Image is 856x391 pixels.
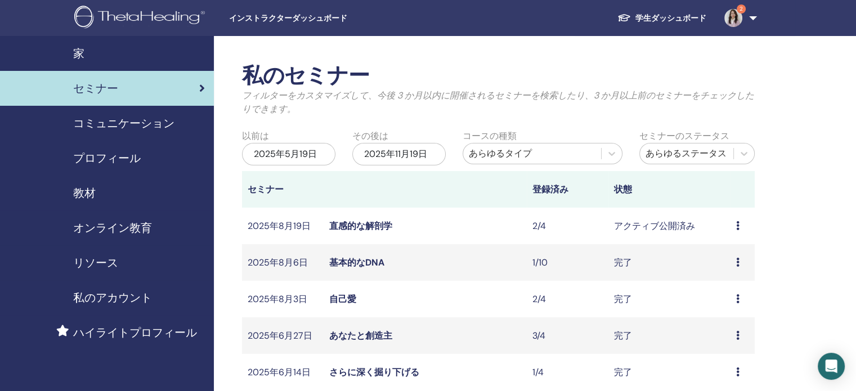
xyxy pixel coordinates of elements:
[532,293,546,305] font: 2/4
[614,257,632,268] font: 完了
[724,9,742,27] img: default.jpg
[248,293,307,305] font: 2025年8月3日
[352,130,388,142] font: その後は
[73,81,118,96] font: セミナー
[329,330,392,341] a: あなたと創造主
[73,186,96,200] font: 教材
[329,257,384,268] a: 基本的なDNA
[635,13,706,23] font: 学生ダッシュボード
[73,221,152,235] font: オンライン教育
[608,7,715,29] a: 学生ダッシュボード
[248,366,311,378] font: 2025年6月14日
[329,366,419,378] a: さらに深く掘り下げる
[614,330,632,341] font: 完了
[73,151,141,165] font: プロフィール
[469,147,532,159] font: あらゆるタイプ
[248,220,311,232] font: 2025年8月19日
[364,148,427,160] font: 2025年11月19日
[532,257,548,268] font: 1/10
[242,61,369,89] font: 私のセミナー
[532,220,546,232] font: 2/4
[248,257,308,268] font: 2025年8月6日
[329,220,392,232] a: 直感的な解剖学
[532,366,544,378] font: 1/4
[614,293,632,305] font: 完了
[532,330,545,341] font: 3/4
[463,130,517,142] font: コースの種類
[639,130,729,142] font: セミナーのステータス
[248,330,312,341] font: 2025年6月27日
[229,14,347,23] font: インストラクターダッシュボード
[646,147,727,159] font: あらゆるステータス
[73,325,197,340] font: ハイライトプロフィール
[73,46,84,61] font: 家
[740,5,743,12] font: 2
[248,183,284,195] font: セミナー
[242,89,754,115] font: フィルターをカスタマイズして、今後 3 か月以内に開催されるセミナーを検索したり、3 か月以上前のセミナーをチェックしたりできます。
[614,220,695,232] font: アクティブ公開済み
[617,13,631,23] img: graduation-cap-white.svg
[329,293,356,305] a: 自己愛
[73,290,152,305] font: 私のアカウント
[73,255,118,270] font: リソース
[73,116,174,131] font: コミュニケーション
[254,148,317,160] font: 2025年5月19日
[818,353,845,380] div: インターコムメッセンジャーを開く
[614,183,632,195] font: 状態
[614,366,632,378] font: 完了
[532,183,568,195] font: 登録済み
[74,6,209,31] img: logo.png
[242,130,269,142] font: 以前は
